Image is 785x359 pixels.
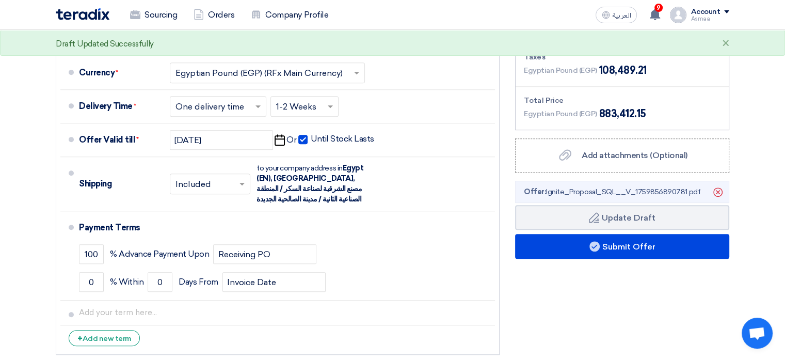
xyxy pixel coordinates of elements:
div: × [722,38,729,50]
button: Update Draft [515,205,729,230]
input: yyyy-mm-dd [170,130,273,150]
div: Offer Valid till [79,128,162,152]
span: العربية [612,12,631,19]
button: Submit Offer [515,234,729,259]
div: Delivery Time [79,94,162,119]
div: Taxes [524,52,720,63]
div: Shipping [79,171,162,196]
input: payment-term-2 [222,272,326,292]
input: payment-term-2 [79,272,104,292]
span: Add attachments (Optional) [582,150,687,160]
input: Add your term here... [79,303,491,322]
img: profile_test.png [670,7,686,23]
div: Draft Updated Successfully [56,38,154,50]
span: 9 [654,4,663,12]
span: Or [286,135,296,145]
div: Payment Terms [79,215,483,240]
span: Ignite_Proposal_SQL__V_1759856890781.pdf [524,186,700,197]
span: % Within [110,277,143,287]
div: Currency [79,60,162,85]
span: + [77,334,83,344]
div: Asmaa [691,16,729,22]
span: % Advance Payment Upon [110,249,209,259]
img: Teradix logo [56,8,109,20]
a: Orders [185,4,243,26]
span: Days From [179,277,218,287]
button: العربية [596,7,637,23]
span: 883,412.15 [599,106,646,121]
div: Add new term [69,330,140,346]
a: Sourcing [122,4,185,26]
a: Company Profile [243,4,337,26]
span: Egyptian Pound (EGP) [524,108,597,119]
div: Total Price [524,95,720,106]
div: to your company address in [257,163,370,205]
span: 108,489.21 [599,63,646,78]
input: payment-term-2 [213,244,316,264]
span: Egyptian Pound (EGP) [524,65,597,76]
div: Account [691,8,720,17]
input: payment-term-2 [148,272,172,292]
label: Until Stock Lasts [298,134,374,144]
span: Offer: [524,188,546,196]
div: Open chat [742,318,773,349]
input: payment-term-1 [79,244,104,264]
